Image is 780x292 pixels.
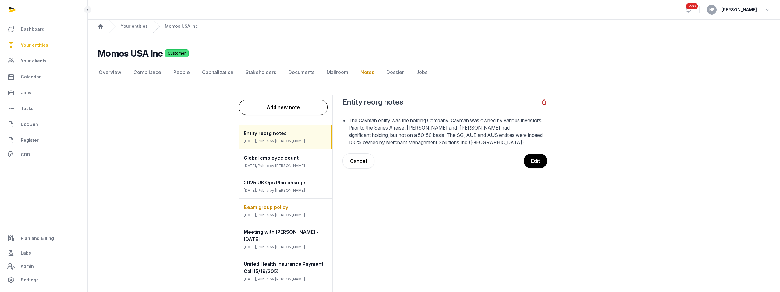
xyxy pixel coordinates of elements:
a: CDD [5,149,83,161]
span: Meeting with [PERSON_NAME] - [DATE] [244,229,319,242]
button: Cancel [342,153,374,169]
a: Your clients [5,54,83,68]
a: Tasks [5,101,83,116]
a: Capitalization [201,64,235,81]
span: Labs [21,249,31,257]
span: Dashboard [21,26,44,33]
span: Plan and Billing [21,235,54,242]
a: Admin [5,260,83,272]
span: [DATE], Public by [PERSON_NAME] [244,163,305,168]
nav: Breadcrumb [88,20,780,33]
h2: Entity reorg notes [342,97,541,107]
a: People [172,64,191,81]
a: Stakeholders [244,64,277,81]
a: Mailroom [325,64,349,81]
a: Your entities [5,38,83,52]
span: Jobs [21,89,31,96]
span: Register [21,137,39,144]
span: [DATE], Public by [PERSON_NAME] [244,213,305,217]
span: [DATE], Public by [PERSON_NAME] [244,245,305,249]
span: Entity reorg notes [244,130,287,136]
span: [DATE], Public by [PERSON_NAME] [244,188,305,193]
span: CDD [21,151,30,158]
a: Documents [287,64,316,81]
a: Dashboard [5,22,83,37]
span: DocGen [21,121,38,128]
a: Dossier [385,64,405,81]
a: Your entities [121,23,148,29]
li: The Cayman entity was the holding Company. Cayman was owned by various investors. Prior to the Se... [349,117,547,146]
a: Register [5,133,83,148]
span: Global employee count [244,155,299,161]
a: Settings [5,272,83,287]
a: Notes [359,64,375,81]
span: United Health Insurance Payment Call (5/19/205) [244,261,323,274]
a: Momos USA Inc [165,23,198,29]
a: Calendar [5,69,83,84]
a: Labs [5,246,83,260]
span: Calendar [21,73,41,80]
h2: Momos USA Inc [97,48,163,59]
nav: Tabs [97,64,770,81]
span: [PERSON_NAME] [721,6,757,13]
button: Add new note [239,100,328,115]
span: Beam group policy [244,204,288,210]
span: Customer [165,49,189,57]
a: Overview [97,64,122,81]
span: HF [709,8,714,12]
a: Compliance [132,64,162,81]
span: [DATE], Public by [PERSON_NAME] [244,139,305,143]
span: Settings [21,276,39,283]
span: Admin [21,263,34,270]
button: Edit [524,154,547,168]
a: Jobs [415,64,429,81]
span: Tasks [21,105,34,112]
span: 238 [686,3,698,9]
span: [DATE], Public by [PERSON_NAME] [244,277,305,281]
span: Your entities [21,41,48,49]
span: 2025 US Ops Plan change [244,180,305,186]
a: Jobs [5,85,83,100]
span: Your clients [21,57,47,65]
button: HF [707,5,717,15]
a: Plan and Billing [5,231,83,246]
a: DocGen [5,117,83,132]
